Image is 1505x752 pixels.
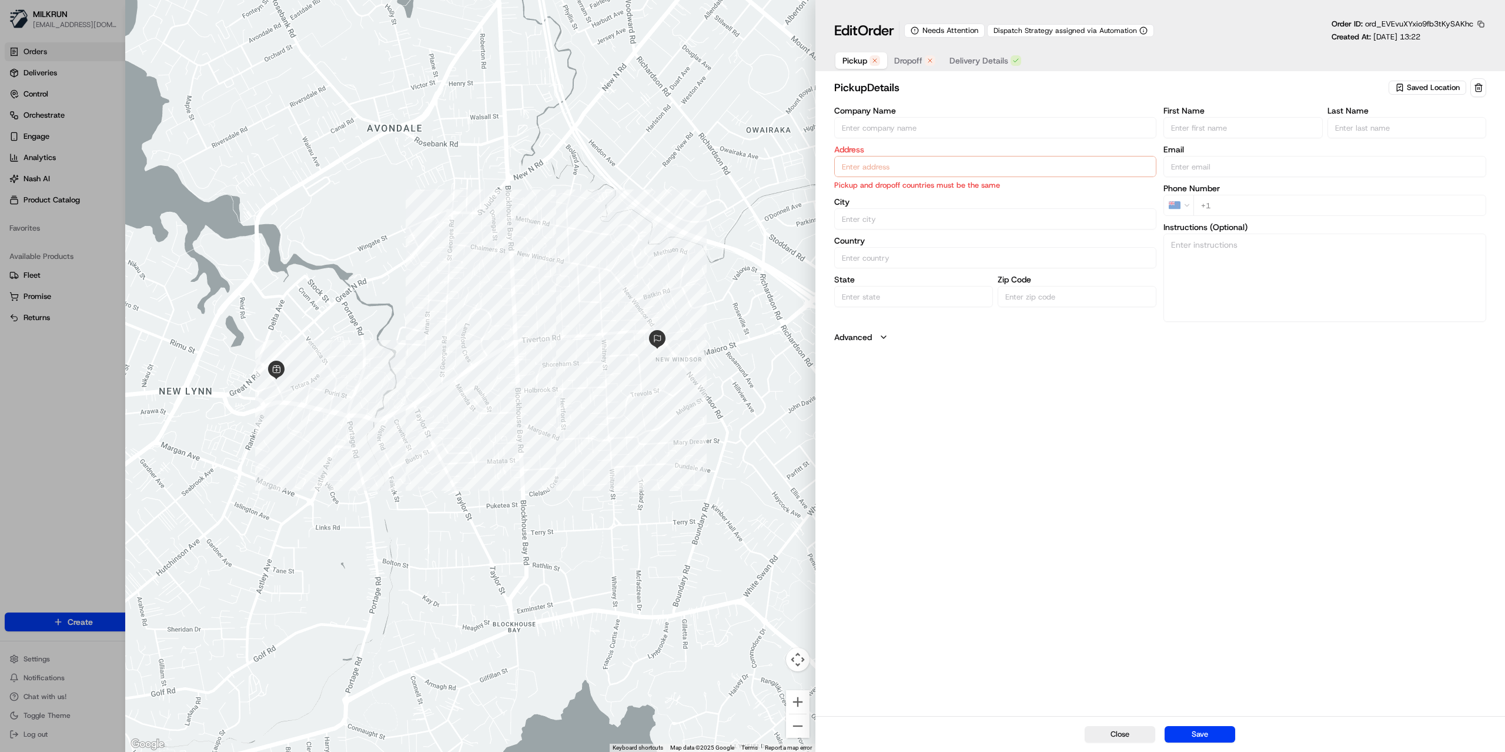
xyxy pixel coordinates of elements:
[613,744,663,752] button: Keyboard shortcuts
[834,286,993,307] input: Enter state
[1365,19,1473,29] span: ord_EVEvuXYxio9fb3tKySAKhc
[1193,195,1486,216] input: Enter phone number
[1163,156,1486,177] input: Enter email
[1163,234,1486,322] textarea: Park in customer carpark, enter store. DO NOT take orders from the stand without approval. Scan t...
[765,744,812,751] a: Report a map error
[834,331,872,343] label: Advanced
[1389,79,1468,96] button: Saved Location
[998,286,1156,307] input: Enter zip code
[1163,117,1322,138] input: Enter first name
[894,55,922,66] span: Dropoff
[1407,82,1460,93] span: Saved Location
[834,331,1486,343] button: Advanced
[858,21,894,40] span: Order
[1332,32,1420,42] p: Created At:
[834,237,1157,245] label: Country
[670,744,734,751] span: Map data ©2025 Google
[786,690,810,714] button: Zoom in
[834,179,1157,191] p: Pickup and dropoff countries must be the same
[949,55,1008,66] span: Delivery Details
[128,737,167,752] a: Open this area in Google Maps (opens a new window)
[834,275,993,284] label: State
[1085,726,1155,743] button: Close
[786,648,810,671] button: Map camera controls
[834,21,894,40] h1: Edit
[834,117,1157,138] input: Enter company name
[834,156,1157,177] input: 3058 Great North Road, New Lynn, Auckland 0640, NZ
[842,55,867,66] span: Pickup
[1163,223,1486,231] label: Instructions (Optional)
[1327,117,1486,138] input: Enter last name
[998,275,1156,284] label: Zip Code
[128,737,167,752] img: Google
[1373,32,1420,42] span: [DATE] 13:22
[987,24,1154,37] button: Dispatch Strategy assigned via Automation
[904,24,985,38] div: Needs Attention
[1163,145,1486,154] label: Email
[994,26,1137,35] span: Dispatch Strategy assigned via Automation
[834,107,1157,115] label: Company Name
[786,714,810,738] button: Zoom out
[1327,107,1486,115] label: Last Name
[834,208,1157,229] input: Enter city
[834,247,1157,268] input: Enter country
[1163,184,1486,192] label: Phone Number
[834,145,1157,154] label: Address
[1165,726,1235,743] button: Save
[741,744,758,751] a: Terms (opens in new tab)
[834,198,1157,206] label: City
[1163,107,1322,115] label: First Name
[1332,19,1473,29] p: Order ID:
[834,79,1386,96] h2: pickup Details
